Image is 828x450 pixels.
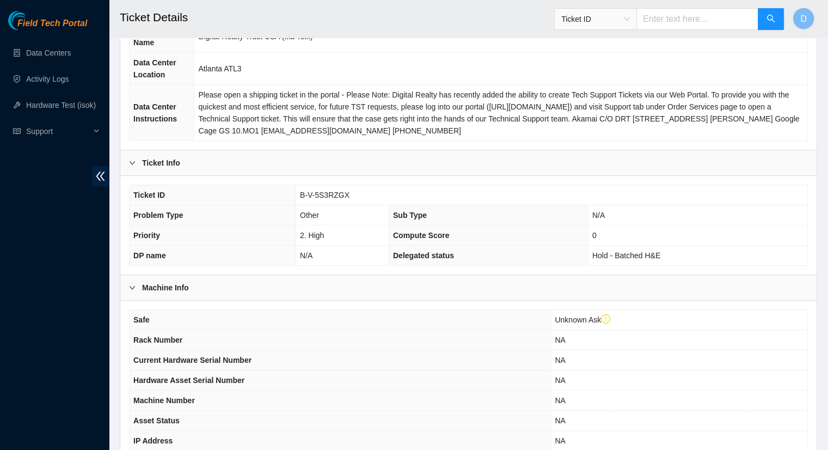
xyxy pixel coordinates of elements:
[133,376,244,385] span: Hardware Asset Serial Number
[393,231,449,240] span: Compute Score
[133,356,252,364] span: Current Hardware Serial Number
[636,8,758,30] input: Enter text here...
[555,436,565,445] span: NA
[133,102,177,123] span: Data Center Instructions
[133,191,165,199] span: Ticket ID
[555,416,565,425] span: NA
[198,64,241,73] span: Atlanta ATL3
[13,127,21,135] span: read
[555,336,565,344] span: NA
[17,19,87,29] span: Field Tech Portal
[26,120,90,142] span: Support
[592,211,605,220] span: N/A
[133,58,176,79] span: Data Center Location
[120,150,817,175] div: Ticket Info
[129,284,136,291] span: right
[133,231,160,240] span: Priority
[26,101,96,110] a: Hardware Test (isok)
[133,336,182,344] span: Rack Number
[133,416,180,425] span: Asset Status
[133,211,183,220] span: Problem Type
[120,275,817,300] div: Machine Info
[555,376,565,385] span: NA
[300,191,349,199] span: B-V-5S3RZGX
[555,356,565,364] span: NA
[592,251,660,260] span: Hold - Batched H&E
[129,160,136,166] span: right
[555,315,610,324] span: Unknown Ask
[8,20,87,34] a: Akamai TechnologiesField Tech Portal
[758,8,784,30] button: search
[300,231,324,240] span: 2. High
[133,315,150,324] span: Safe
[300,251,312,260] span: N/A
[393,211,427,220] span: Sub Type
[300,211,319,220] span: Other
[198,90,799,135] span: Please open a shipping ticket in the portal - Please Note: Digital Realty has recently added the ...
[393,251,454,260] span: Delegated status
[92,166,109,186] span: double-left
[800,12,807,26] span: D
[142,282,189,294] b: Machine Info
[793,8,814,29] button: D
[561,11,630,27] span: Ticket ID
[8,11,55,30] img: Akamai Technologies
[142,157,180,169] b: Ticket Info
[133,396,195,405] span: Machine Number
[601,314,611,324] span: exclamation-circle
[133,251,166,260] span: DP name
[133,436,173,445] span: IP Address
[592,231,597,240] span: 0
[26,75,69,83] a: Activity Logs
[26,48,71,57] a: Data Centers
[555,396,565,405] span: NA
[766,14,775,25] span: search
